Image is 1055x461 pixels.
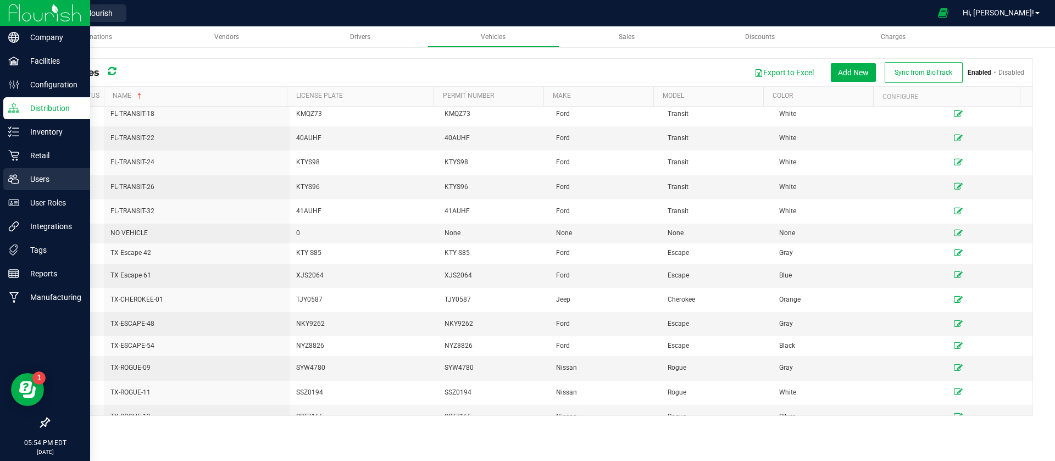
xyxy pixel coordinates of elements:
[779,364,793,371] span: Gray
[445,364,474,371] span: SYW4780
[19,102,85,115] p: Distribution
[954,110,963,118] a: Edit Vehicle
[668,320,689,327] span: Escape
[954,320,963,327] a: Edit Vehicle
[779,413,795,420] span: SIlver
[113,92,283,101] a: Name
[885,62,963,83] button: Sync from BioTrack
[8,126,19,137] inline-svg: Inventory
[556,229,572,237] span: None
[296,388,323,396] span: SSZ0194
[668,271,689,279] span: Escape
[831,63,876,82] button: Add New
[954,229,963,237] a: Edit Vehicle
[110,110,154,118] span: FL-TRANSIT-18
[110,320,154,327] span: TX-ESCAPE-48
[296,183,320,191] span: KTYS96
[779,320,793,327] span: Gray
[110,183,154,191] span: FL-TRANSIT-26
[296,110,322,118] span: KMQZ73
[8,55,19,66] inline-svg: Facilities
[107,67,117,76] i: Refresh Vehicles
[443,92,540,101] a: Permit Number
[8,150,19,161] inline-svg: Retail
[11,373,44,406] iframe: Resource center
[954,342,963,349] a: Edit Vehicle
[445,110,470,118] span: KMQZ73
[445,249,470,257] span: KTY S85
[663,92,759,101] a: Model
[110,207,154,215] span: FL-TRANSIT-32
[296,92,430,101] a: License Plate
[779,229,795,237] span: None
[445,271,472,279] span: XJS2064
[556,320,570,327] span: Ford
[8,245,19,256] inline-svg: Tags
[668,229,684,237] span: None
[954,271,963,279] a: Edit Vehicle
[556,364,577,371] span: Nissan
[214,33,239,41] span: Vendors
[779,342,795,349] span: Black
[19,54,85,68] p: Facilities
[773,92,869,101] a: Color
[5,438,85,448] p: 05:54 PM EDT
[873,87,1020,107] th: Configure
[8,32,19,43] inline-svg: Company
[747,63,821,82] button: Export to Excel
[110,296,163,303] span: TX-CHEROKEE-01
[110,134,154,142] span: FL-TRANSIT-22
[296,229,300,237] span: 0
[19,149,85,162] p: Retail
[8,79,19,90] inline-svg: Configuration
[8,174,19,185] inline-svg: Users
[954,413,963,420] a: Edit Vehicle
[296,249,321,257] span: KTY S85
[19,267,85,280] p: Reports
[296,271,324,279] span: XJS2064
[954,134,963,142] a: Edit Vehicle
[895,69,952,76] span: Sync from BioTrack
[668,296,695,303] span: Cherokee
[296,320,325,327] span: NKY9262
[110,158,154,166] span: FL-TRANSIT-24
[57,63,124,82] div: Vehicles
[779,296,801,303] span: Orange
[19,243,85,257] p: Tags
[296,413,323,420] span: SRT7165
[8,103,19,114] inline-svg: Distribution
[556,413,577,420] span: Nissan
[445,229,460,237] span: None
[75,33,112,41] span: Destinations
[110,364,151,371] span: TX-ROGUE-09
[954,388,963,396] a: Edit Vehicle
[19,78,85,91] p: Configuration
[8,292,19,303] inline-svg: Manufacturing
[963,8,1034,17] span: Hi, [PERSON_NAME]!
[19,196,85,209] p: User Roles
[5,448,85,456] p: [DATE]
[954,364,963,371] a: Edit Vehicle
[445,158,468,166] span: KTYS98
[556,158,570,166] span: Ford
[110,249,151,257] span: TX Escape 42
[110,271,151,279] span: TX Escape 61
[954,158,963,166] a: Edit Vehicle
[745,33,775,41] span: Discounts
[779,388,796,396] span: White
[668,388,686,396] span: Rogue
[445,388,471,396] span: SSZ0194
[110,388,151,396] span: TX-ROGUE-11
[110,342,154,349] span: TX-ESCAPE-54
[350,33,370,41] span: Drivers
[8,268,19,279] inline-svg: Reports
[779,271,792,279] span: Blue
[445,413,471,420] span: SRT7165
[779,134,796,142] span: White
[19,173,85,186] p: Users
[296,342,324,349] span: NYZ8826
[19,31,85,44] p: Company
[445,342,473,349] span: NYZ8826
[445,207,470,215] span: 41AUHF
